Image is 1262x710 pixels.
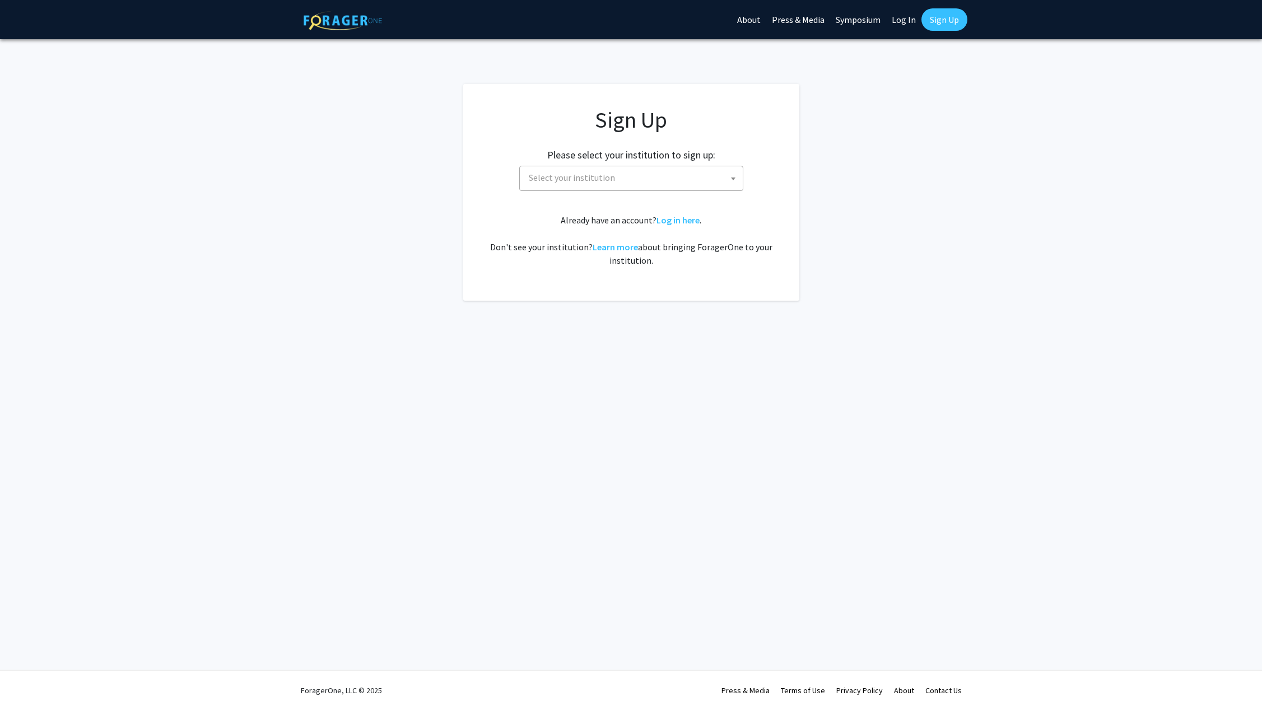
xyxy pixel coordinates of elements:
[486,213,777,267] div: Already have an account? . Don't see your institution? about bringing ForagerOne to your institut...
[781,685,825,695] a: Terms of Use
[529,172,615,183] span: Select your institution
[656,214,700,226] a: Log in here
[486,106,777,133] h1: Sign Up
[519,166,743,191] span: Select your institution
[524,166,743,189] span: Select your institution
[921,8,967,31] a: Sign Up
[547,149,715,161] h2: Please select your institution to sign up:
[836,685,883,695] a: Privacy Policy
[301,671,382,710] div: ForagerOne, LLC © 2025
[925,685,962,695] a: Contact Us
[721,685,770,695] a: Press & Media
[593,241,638,253] a: Learn more about bringing ForagerOne to your institution
[304,11,382,30] img: ForagerOne Logo
[894,685,914,695] a: About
